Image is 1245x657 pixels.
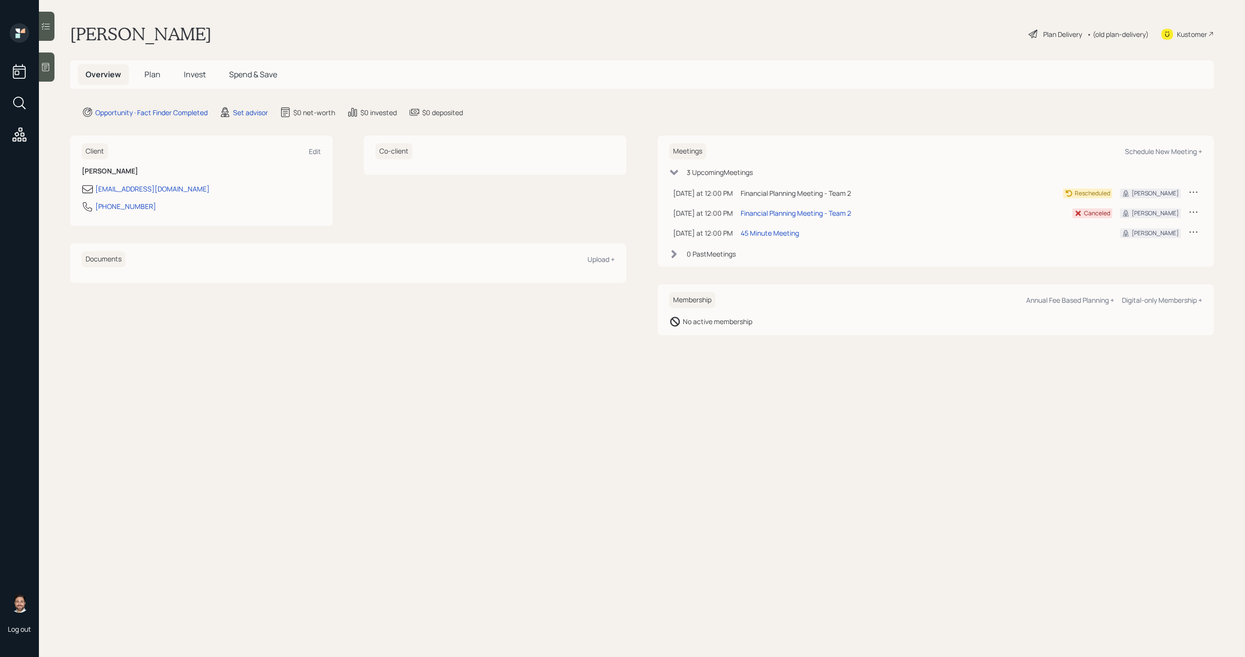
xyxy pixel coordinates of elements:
div: $0 deposited [422,107,463,118]
span: Overview [86,69,121,80]
div: [PERSON_NAME] [1132,209,1179,218]
div: Annual Fee Based Planning + [1026,295,1114,305]
div: Schedule New Meeting + [1125,147,1202,156]
div: 0 Past Meeting s [687,249,736,259]
div: Financial Planning Meeting - Team 2 [741,188,1055,198]
div: Kustomer [1177,29,1207,39]
div: $0 invested [360,107,397,118]
div: [PERSON_NAME] [1132,229,1179,238]
div: Plan Delivery [1043,29,1082,39]
div: [PERSON_NAME] [1132,189,1179,198]
h6: Client [82,143,108,159]
div: [DATE] at 12:00 PM [673,208,733,218]
div: 3 Upcoming Meeting s [687,167,753,177]
h6: Co-client [375,143,412,159]
div: [EMAIL_ADDRESS][DOMAIN_NAME] [95,184,210,194]
div: Digital-only Membership + [1122,295,1202,305]
span: Invest [184,69,206,80]
div: [DATE] at 12:00 PM [673,228,733,238]
div: Set advisor [233,107,268,118]
div: Rescheduled [1075,189,1110,198]
h6: [PERSON_NAME] [82,167,321,175]
h6: Membership [669,292,715,308]
div: No active membership [683,316,752,327]
h6: Documents [82,251,125,267]
div: $0 net-worth [293,107,335,118]
div: Canceled [1084,209,1110,218]
div: Edit [309,147,321,156]
img: michael-russo-headshot.png [10,593,29,613]
div: [DATE] at 12:00 PM [673,188,733,198]
h6: Meetings [669,143,706,159]
div: Financial Planning Meeting - Team 2 [741,208,851,218]
div: • (old plan-delivery) [1087,29,1149,39]
h1: [PERSON_NAME] [70,23,212,45]
span: Spend & Save [229,69,277,80]
div: [PHONE_NUMBER] [95,201,156,211]
div: Opportunity · Fact Finder Completed [95,107,208,118]
span: Plan [144,69,160,80]
div: Log out [8,624,31,634]
div: 45 Minute Meeting [741,228,799,238]
div: Upload + [587,255,615,264]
